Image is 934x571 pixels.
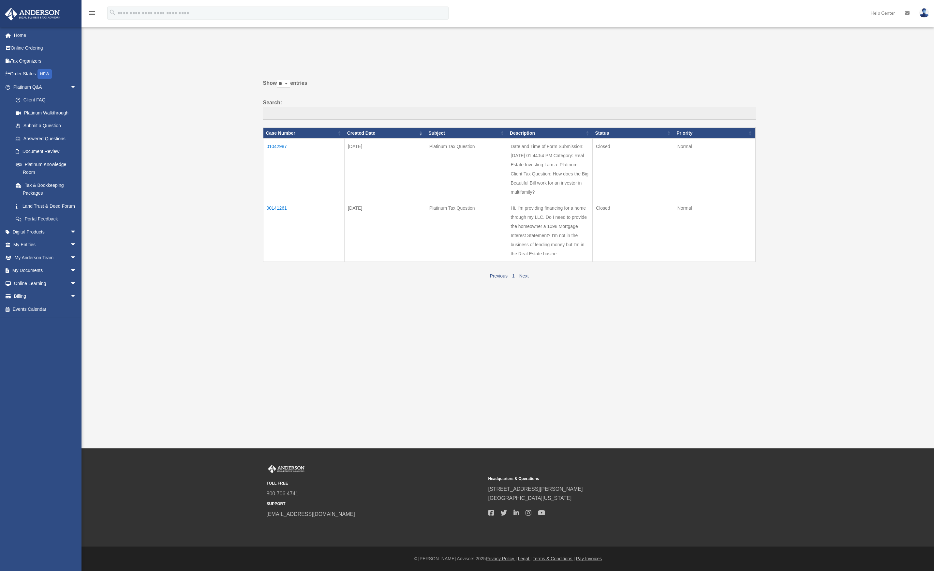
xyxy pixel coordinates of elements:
[37,69,52,79] div: NEW
[488,495,572,501] a: [GEOGRAPHIC_DATA][US_STATE]
[9,106,83,119] a: Platinum Walkthrough
[70,238,83,252] span: arrow_drop_down
[533,556,575,561] a: Terms & Conditions |
[9,119,83,132] a: Submit a Question
[263,107,756,120] input: Search:
[5,225,86,238] a: Digital Productsarrow_drop_down
[70,264,83,278] span: arrow_drop_down
[593,139,674,200] td: Closed
[267,491,299,496] a: 800.706.4741
[5,251,86,264] a: My Anderson Teamarrow_drop_down
[9,158,83,179] a: Platinum Knowledge Room
[5,54,86,68] a: Tax Organizers
[488,486,583,492] a: [STREET_ADDRESS][PERSON_NAME]
[5,81,83,94] a: Platinum Q&Aarrow_drop_down
[3,8,62,21] img: Anderson Advisors Platinum Portal
[593,128,674,139] th: Status: activate to sort column ascending
[507,139,593,200] td: Date and Time of Form Submission: [DATE] 01:44:54 PM Category: Real Estate Investing I am a: Plat...
[674,139,755,200] td: Normal
[88,11,96,17] a: menu
[9,179,83,200] a: Tax & Bookkeeping Packages
[345,139,426,200] td: [DATE]
[9,213,83,226] a: Portal Feedback
[5,238,86,251] a: My Entitiesarrow_drop_down
[9,145,83,158] a: Document Review
[9,94,83,107] a: Client FAQ
[518,556,532,561] a: Legal |
[70,277,83,290] span: arrow_drop_down
[9,200,83,213] a: Land Trust & Deed Forum
[5,277,86,290] a: Online Learningarrow_drop_down
[109,9,116,16] i: search
[88,9,96,17] i: menu
[263,200,345,262] td: 00141261
[593,200,674,262] td: Closed
[345,128,426,139] th: Created Date: activate to sort column ascending
[519,273,529,278] a: Next
[70,81,83,94] span: arrow_drop_down
[5,42,86,55] a: Online Ordering
[5,264,86,277] a: My Documentsarrow_drop_down
[5,303,86,316] a: Events Calendar
[5,68,86,81] a: Order StatusNEW
[507,128,593,139] th: Description: activate to sort column ascending
[426,139,507,200] td: Platinum Tax Question
[486,556,517,561] a: Privacy Policy |
[82,555,934,563] div: © [PERSON_NAME] Advisors 2025
[507,200,593,262] td: Hi, I'm providing financing for a home through my LLC. Do I need to provide the homeowner a 1098 ...
[70,251,83,264] span: arrow_drop_down
[512,273,515,278] a: 1
[345,200,426,262] td: [DATE]
[5,290,86,303] a: Billingarrow_drop_down
[70,290,83,303] span: arrow_drop_down
[267,511,355,517] a: [EMAIL_ADDRESS][DOMAIN_NAME]
[263,139,345,200] td: 01042987
[488,475,705,482] small: Headquarters & Operations
[5,29,86,42] a: Home
[426,200,507,262] td: Platinum Tax Question
[263,79,756,94] label: Show entries
[277,80,290,88] select: Showentries
[263,128,345,139] th: Case Number: activate to sort column ascending
[674,200,755,262] td: Normal
[267,465,306,473] img: Anderson Advisors Platinum Portal
[263,98,756,120] label: Search:
[576,556,602,561] a: Pay Invoices
[267,480,484,487] small: TOLL FREE
[490,273,507,278] a: Previous
[70,225,83,239] span: arrow_drop_down
[267,501,484,507] small: SUPPORT
[674,128,755,139] th: Priority: activate to sort column ascending
[9,132,80,145] a: Answered Questions
[426,128,507,139] th: Subject: activate to sort column ascending
[919,8,929,18] img: User Pic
